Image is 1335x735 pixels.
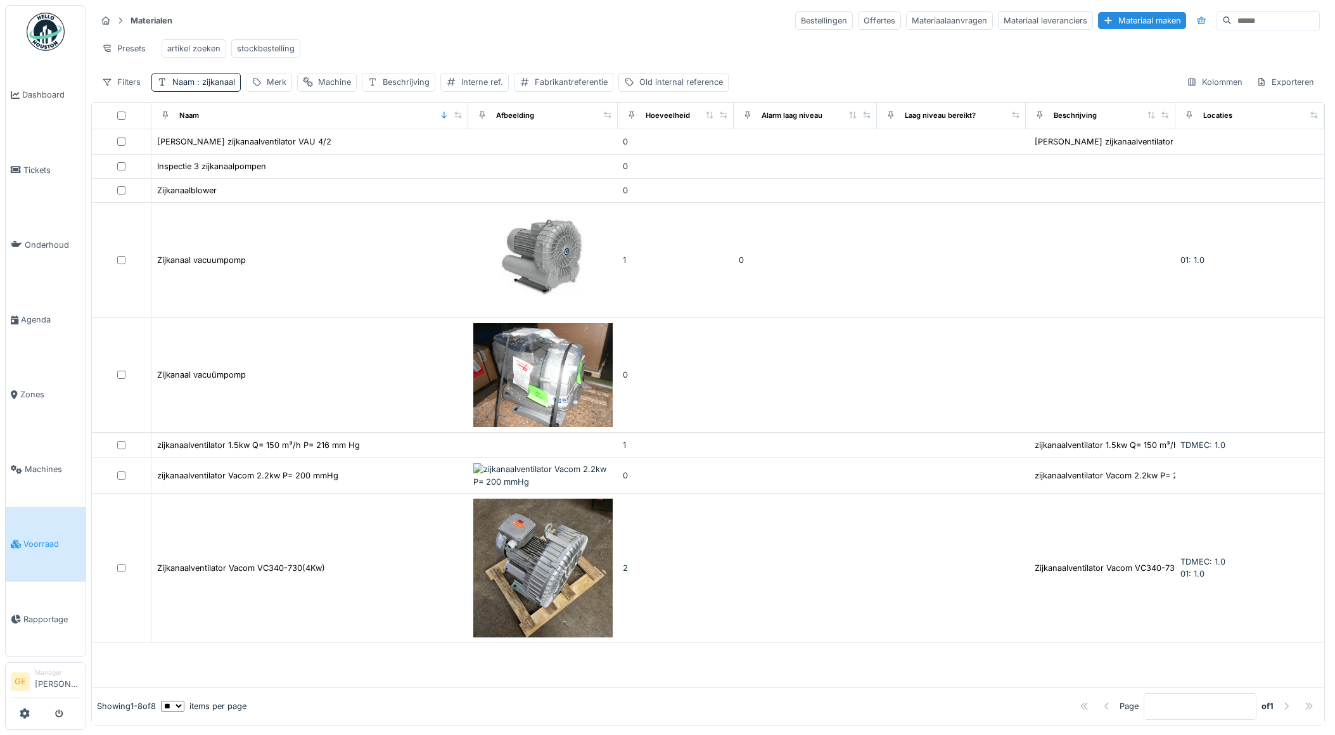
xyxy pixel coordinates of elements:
[905,110,976,121] div: Laag niveau bereikt?
[97,700,156,712] div: Showing 1 - 8 of 8
[473,463,612,487] img: zijkanaalventilator Vacom 2.2kw P= 200 mmHg
[623,369,729,381] div: 0
[762,110,822,121] div: Alarm laag niveau
[23,613,80,625] span: Rapportage
[318,76,351,88] div: Machine
[1180,440,1225,450] span: TDMEC: 1.0
[1181,73,1248,91] div: Kolommen
[535,76,608,88] div: Fabrikantreferentie
[11,672,30,691] li: GE
[623,254,729,266] div: 1
[1203,110,1232,121] div: Locaties
[22,89,80,101] span: Dashboard
[21,314,80,326] span: Agenda
[195,77,235,87] span: : zijkanaal
[27,13,65,51] img: Badge_color-CXgf-gQk.svg
[125,15,177,27] strong: Materialen
[496,110,534,121] div: Afbeelding
[623,160,729,172] div: 0
[1180,569,1204,578] span: 01: 1.0
[157,160,266,172] div: Inspectie 3 zijkanaalpompen
[157,439,360,451] div: zijkanaalventilator 1.5kw Q= 150 m³/h P= 216 mm Hg
[1180,557,1225,566] span: TDMEC: 1.0
[96,39,151,58] div: Presets
[157,184,217,196] div: Zijkanaalblower
[6,582,86,656] a: Rapportage
[237,42,295,54] div: stockbestelling
[157,254,246,266] div: Zijkanaal vacuumpomp
[267,76,286,88] div: Merk
[35,668,80,695] li: [PERSON_NAME]
[795,11,853,30] div: Bestellingen
[1180,255,1204,265] span: 01: 1.0
[1251,73,1320,91] div: Exporteren
[6,132,86,207] a: Tickets
[25,239,80,251] span: Onderhoud
[623,439,729,451] div: 1
[998,11,1093,30] div: Materiaal leveranciers
[6,357,86,432] a: Zones
[1054,110,1097,121] div: Beschrijving
[473,323,612,427] img: Zijkanaal vacuümpomp
[172,76,235,88] div: Naam
[1098,12,1186,29] div: Materiaal maken
[25,463,80,475] span: Machines
[623,184,729,196] div: 0
[1035,439,1217,451] div: zijkanaalventilator 1.5kw Q= 150 m³/h P= 216 ...
[157,470,338,482] div: zijkanaalventilator Vacom 2.2kw P= 200 mmHg
[1120,700,1139,712] div: Page
[167,42,220,54] div: artikel zoeken
[739,254,872,266] div: 0
[157,369,246,381] div: Zijkanaal vacuümpomp
[6,507,86,582] a: Voorraad
[858,11,901,30] div: Offertes
[1035,136,1209,148] div: [PERSON_NAME] zijkanaalventilator VAU 4/2
[157,136,331,148] div: [PERSON_NAME] zijkanaalventilator VAU 4/2
[623,562,729,574] div: 2
[23,538,80,550] span: Voorraad
[35,668,80,677] div: Manager
[6,432,86,507] a: Machines
[1035,562,1203,574] div: Zijkanaalventilator Vacom VC340-730(4Kw)
[6,207,86,282] a: Onderhoud
[6,58,86,132] a: Dashboard
[1262,700,1274,712] strong: of 1
[157,562,325,574] div: Zijkanaalventilator Vacom VC340-730(4Kw)
[473,499,612,637] img: Zijkanaalventilator Vacom VC340-730(4Kw)
[1035,470,1216,482] div: zijkanaalventilator Vacom 2.2kw P= 200 mmHg
[623,470,729,482] div: 0
[639,76,723,88] div: Old internal reference
[623,136,729,148] div: 0
[383,76,430,88] div: Beschrijving
[23,164,80,176] span: Tickets
[461,76,503,88] div: Interne ref.
[161,700,246,712] div: items per page
[179,110,199,121] div: Naam
[906,11,993,30] div: Materiaalaanvragen
[11,668,80,698] a: GE Manager[PERSON_NAME]
[473,208,612,312] img: Zijkanaal vacuumpomp
[20,388,80,400] span: Zones
[646,110,690,121] div: Hoeveelheid
[6,282,86,357] a: Agenda
[96,73,146,91] div: Filters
